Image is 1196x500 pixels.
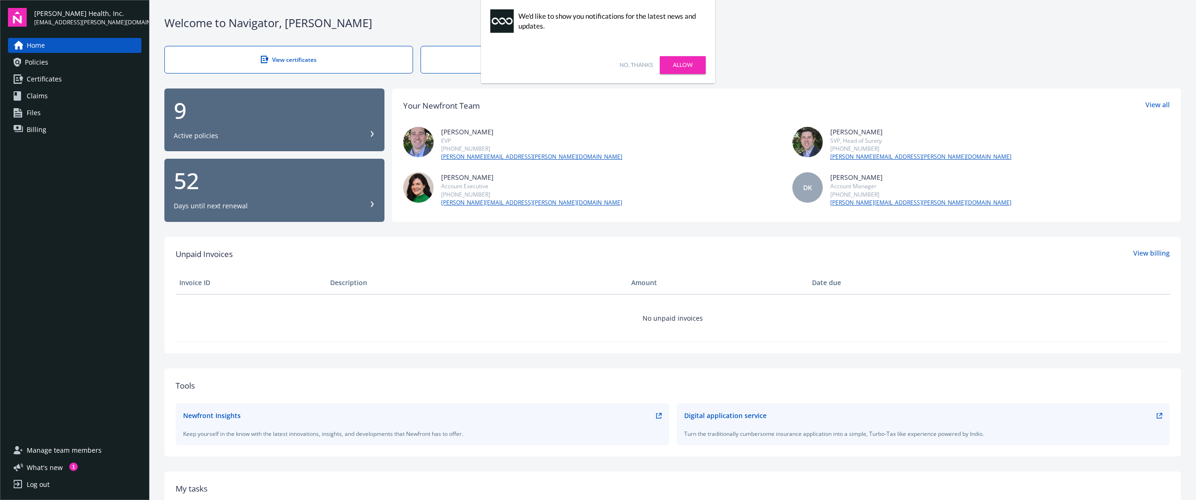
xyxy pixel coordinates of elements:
[27,88,48,103] span: Claims
[27,477,50,492] div: Log out
[164,159,384,222] button: 52Days until next renewal
[174,131,218,140] div: Active policies
[620,61,653,69] a: No, thanks
[27,38,45,53] span: Home
[183,430,662,438] div: Keep yourself in the know with the latest innovations, insights, and developments that Newfront h...
[403,172,434,203] img: photo
[8,105,141,120] a: Files
[830,145,1011,153] div: [PHONE_NUMBER]
[34,8,141,27] button: [PERSON_NAME] Health, Inc.[EMAIL_ADDRESS][PERSON_NAME][DOMAIN_NAME]
[684,430,1163,438] div: Turn the traditionally cumbersome insurance application into a simple, Turbo-Tax like experience ...
[8,55,141,70] a: Policies
[27,122,46,137] span: Billing
[830,172,1011,182] div: [PERSON_NAME]
[27,105,41,120] span: Files
[8,38,141,53] a: Home
[34,18,141,27] span: [EMAIL_ADDRESS][PERSON_NAME][DOMAIN_NAME]
[8,72,141,87] a: Certificates
[440,56,650,64] div: Report claims
[27,72,62,87] span: Certificates
[8,88,141,103] a: Claims
[176,272,326,294] th: Invoice ID
[8,443,141,458] a: Manage team members
[27,443,102,458] span: Manage team members
[34,8,141,18] span: [PERSON_NAME] Health, Inc.
[830,191,1011,199] div: [PHONE_NUMBER]
[441,172,622,182] div: [PERSON_NAME]
[628,272,808,294] th: Amount
[8,463,78,472] button: What's new1
[808,272,959,294] th: Date due
[830,182,1011,190] div: Account Manager
[830,127,1011,137] div: [PERSON_NAME]
[792,127,823,157] img: photo
[684,411,767,420] div: Digital application service
[174,99,375,122] div: 9
[176,294,1170,342] td: No unpaid invoices
[8,8,27,27] img: navigator-logo.svg
[25,55,48,70] span: Policies
[164,88,384,152] button: 9Active policies
[441,153,622,161] a: [PERSON_NAME][EMAIL_ADDRESS][PERSON_NAME][DOMAIN_NAME]
[830,137,1011,145] div: SVP, Head of Surety
[164,15,1181,31] div: Welcome to Navigator , [PERSON_NAME]
[174,201,248,211] div: Days until next renewal
[830,199,1011,207] a: [PERSON_NAME][EMAIL_ADDRESS][PERSON_NAME][DOMAIN_NAME]
[830,153,1011,161] a: [PERSON_NAME][EMAIL_ADDRESS][PERSON_NAME][DOMAIN_NAME]
[441,137,622,145] div: EVP
[403,127,434,157] img: photo
[403,100,480,112] div: Your Newfront Team
[176,483,1170,495] div: My tasks
[184,56,394,64] div: View certificates
[441,127,622,137] div: [PERSON_NAME]
[518,11,701,31] div: We'd like to show you notifications for the latest news and updates.
[69,463,78,471] div: 1
[8,122,141,137] a: Billing
[176,248,233,260] span: Unpaid Invoices
[803,183,812,192] span: DK
[441,182,622,190] div: Account Executive
[27,463,63,472] span: What ' s new
[441,199,622,207] a: [PERSON_NAME][EMAIL_ADDRESS][PERSON_NAME][DOMAIN_NAME]
[164,46,413,74] a: View certificates
[174,169,375,192] div: 52
[421,46,669,74] a: Report claims
[441,145,622,153] div: [PHONE_NUMBER]
[660,56,706,74] a: Allow
[326,272,628,294] th: Description
[441,191,622,199] div: [PHONE_NUMBER]
[176,380,1170,392] div: Tools
[1145,100,1170,112] a: View all
[1133,248,1170,260] a: View billing
[183,411,241,420] div: Newfront Insights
